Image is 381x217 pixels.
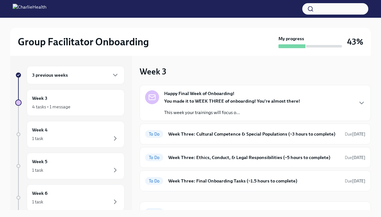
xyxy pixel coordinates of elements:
span: To Do [145,155,163,160]
span: To Do [145,179,163,183]
span: To Do [145,132,163,137]
h6: Week Three: Final Onboarding Tasks (~1.5 hours to complete) [168,177,340,184]
h6: Week 4 [32,126,48,133]
h6: Week 3 [32,95,47,102]
span: September 8th, 2025 10:00 [345,131,365,137]
a: Week 61 task [15,184,124,211]
span: To Do [145,210,163,214]
strong: [DATE] [352,132,365,137]
a: Week 51 task [15,153,124,179]
strong: My progress [278,35,304,42]
span: Due [345,155,365,160]
span: September 23rd, 2025 10:00 [345,209,365,215]
strong: [DATE] [352,155,365,160]
div: 1 task [32,199,43,205]
a: To DoProvide the FBI Clearance Letter for [US_STATE]Due[DATE] [145,207,365,217]
span: Due [345,132,365,137]
img: CharlieHealth [13,4,46,14]
strong: You made it to WEEK THREE of onboarding! You're almost there! [164,98,300,104]
span: Due [345,210,365,214]
div: 1 task [32,167,43,173]
h3: Week 3 [140,66,166,77]
a: To DoWeek Three: Final Onboarding Tasks (~1.5 hours to complete)Due[DATE] [145,176,365,186]
h3: 43% [347,36,363,48]
a: To DoWeek Three: Ethics, Conduct, & Legal Responsibilities (~5 hours to complete)Due[DATE] [145,152,365,163]
strong: [DATE] [352,210,365,214]
h6: Week Three: Ethics, Conduct, & Legal Responsibilities (~5 hours to complete) [168,154,340,161]
strong: Happy Final Week of Onboarding! [164,90,234,97]
div: 1 task [32,135,43,142]
span: Due [345,179,365,183]
span: September 8th, 2025 10:00 [345,155,365,161]
h6: Week Three: Cultural Competence & Special Populations (~3 hours to complete) [168,131,340,137]
p: This week your trainings will focus o... [164,109,300,116]
h2: Group Facilitator Onboarding [18,35,149,48]
h6: Provide the FBI Clearance Letter for [US_STATE] [168,208,340,215]
h6: Week 5 [32,158,47,165]
a: To DoWeek Three: Cultural Competence & Special Populations (~3 hours to complete)Due[DATE] [145,129,365,139]
strong: [DATE] [352,179,365,183]
a: Week 41 task [15,121,124,148]
span: September 6th, 2025 10:00 [345,178,365,184]
h6: 3 previous weeks [32,72,68,79]
div: 4 tasks • 1 message [32,104,70,110]
a: Week 34 tasks • 1 message [15,89,124,116]
div: 3 previous weeks [27,66,124,84]
h6: Week 6 [32,190,48,197]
